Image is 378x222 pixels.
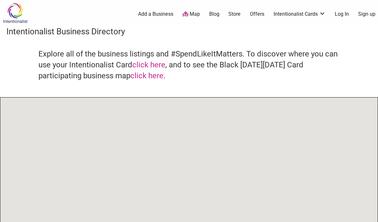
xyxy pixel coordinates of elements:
a: Store [228,11,241,18]
a: Log In [335,11,349,18]
a: Offers [250,11,264,18]
a: Blog [209,11,219,18]
a: Intentionalist Cards [274,11,325,18]
a: Map [183,11,200,18]
h3: Intentionalist Business Directory [6,26,372,37]
a: Add a Business [138,11,173,18]
h4: Explore all of the business listings and #SpendLikeItMatters. To discover where you can use your ... [38,49,340,81]
a: click here [132,60,165,69]
a: Sign up [358,11,375,18]
a: click here [130,71,163,80]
